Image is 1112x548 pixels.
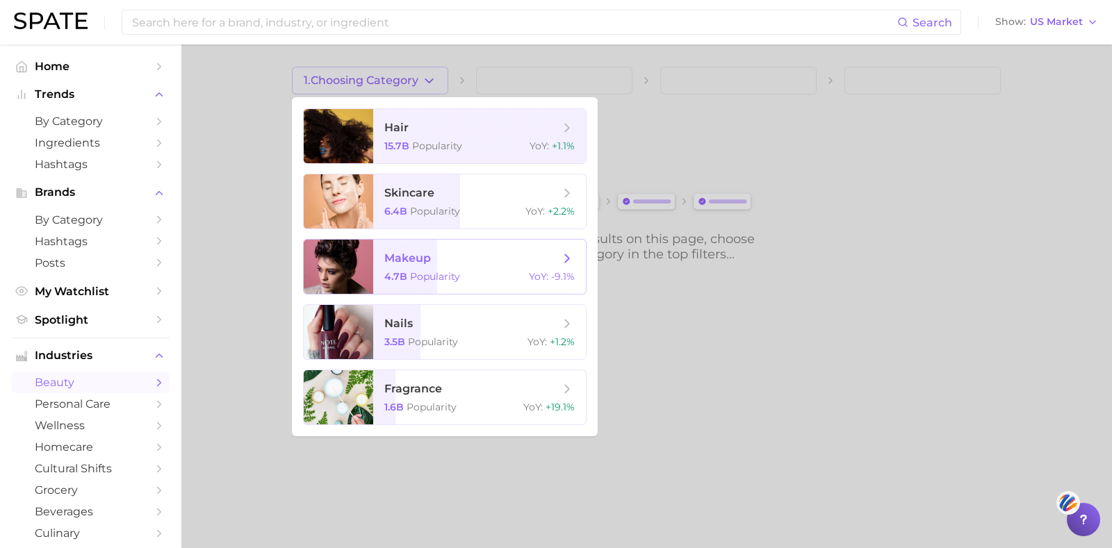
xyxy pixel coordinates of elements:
[523,401,543,413] span: YoY :
[408,335,458,348] span: Popularity
[530,140,549,152] span: YoY :
[546,401,575,413] span: +19.1%
[35,186,146,199] span: Brands
[35,440,146,454] span: homecare
[384,270,407,283] span: 4.7b
[384,251,431,265] span: makeup
[11,522,170,544] a: culinary
[35,235,146,248] span: Hashtags
[292,97,598,436] ul: 1.Choosing Category
[11,479,170,501] a: grocery
[410,270,460,283] span: Popularity
[384,186,434,199] span: skincare
[35,285,146,298] span: My Watchlist
[551,270,575,283] span: -9.1%
[384,401,404,413] span: 1.6b
[525,205,545,217] span: YoY :
[1056,490,1080,515] img: svg+xml;base64,PHN2ZyB3aWR0aD0iNDQiIGhlaWdodD0iNDQiIHZpZXdCb3g9IjAgMCA0NCA0NCIgZmlsbD0ibm9uZSIgeG...
[913,16,952,29] span: Search
[11,415,170,436] a: wellness
[35,526,146,540] span: culinary
[35,158,146,171] span: Hashtags
[995,18,1026,26] span: Show
[35,60,146,73] span: Home
[35,505,146,518] span: beverages
[35,115,146,128] span: by Category
[35,213,146,226] span: by Category
[35,136,146,149] span: Ingredients
[384,382,442,395] span: fragrance
[548,205,575,217] span: +2.2%
[410,205,460,217] span: Popularity
[552,140,575,152] span: +1.1%
[384,121,409,134] span: hair
[1030,18,1083,26] span: US Market
[35,256,146,269] span: Posts
[11,153,170,175] a: Hashtags
[11,458,170,479] a: cultural shifts
[11,182,170,203] button: Brands
[11,209,170,231] a: by Category
[11,345,170,366] button: Industries
[131,10,897,34] input: Search here for a brand, industry, or ingredient
[35,462,146,475] span: cultural shifts
[35,376,146,389] span: beauty
[11,56,170,77] a: Home
[992,13,1102,31] button: ShowUS Market
[11,252,170,274] a: Posts
[529,270,548,283] span: YoY :
[384,317,413,330] span: nails
[35,483,146,497] span: grocery
[11,84,170,105] button: Trends
[14,13,88,29] img: SPATE
[11,436,170,458] a: homecare
[384,140,409,152] span: 15.7b
[35,419,146,432] span: wellness
[11,281,170,302] a: My Watchlist
[35,88,146,101] span: Trends
[384,205,407,217] span: 6.4b
[11,501,170,522] a: beverages
[11,231,170,252] a: Hashtags
[550,335,575,348] span: +1.2%
[407,401,457,413] span: Popularity
[35,313,146,326] span: Spotlight
[11,393,170,415] a: personal care
[412,140,462,152] span: Popularity
[11,132,170,153] a: Ingredients
[11,372,170,393] a: beauty
[384,335,405,348] span: 3.5b
[11,309,170,331] a: Spotlight
[528,335,547,348] span: YoY :
[35,397,146,410] span: personal care
[35,349,146,362] span: Industries
[11,110,170,132] a: by Category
